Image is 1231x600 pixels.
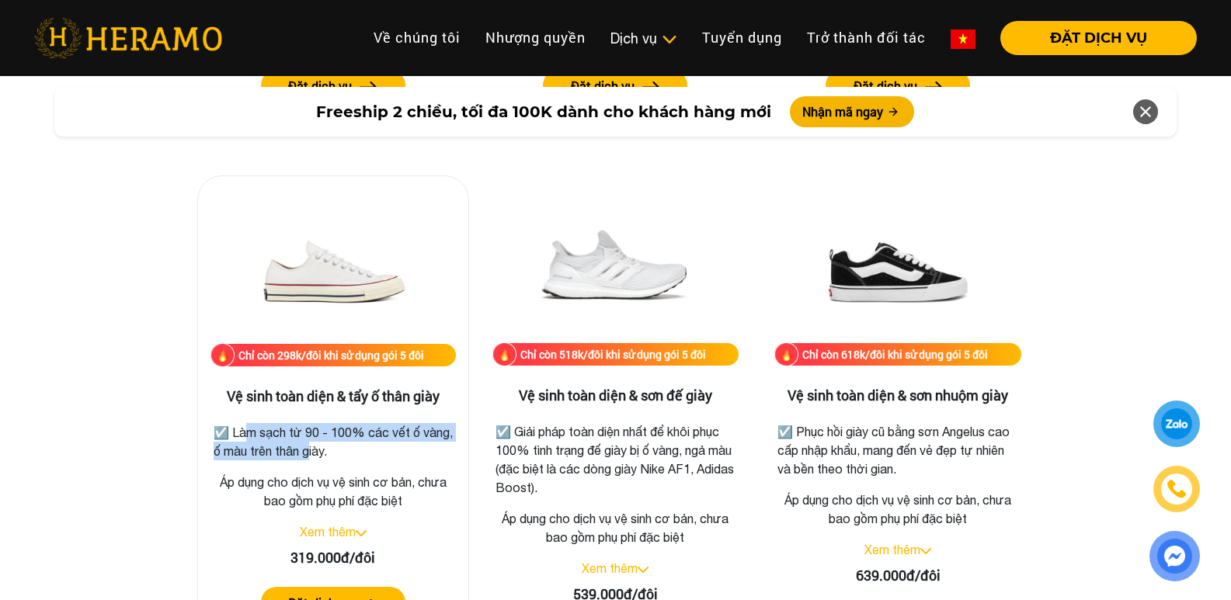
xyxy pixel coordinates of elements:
[988,31,1197,45] a: ĐẶT DỊCH VỤ
[210,473,456,510] p: Áp dụng cho dịch vụ vệ sinh cơ bản, chưa bao gồm phụ phí đặc biệt
[520,346,706,362] div: Chỉ còn 518k/đôi khi sử dụng gói 5 đôi
[473,21,598,54] a: Nhượng quyền
[582,561,638,575] a: Xem thêm
[210,388,456,405] h3: Vệ sinh toàn diện & tẩy ố thân giày
[537,188,693,343] img: Vệ sinh toàn diện & sơn đế giày
[492,509,739,546] p: Áp dụng cho dịch vụ vệ sinh cơ bản, chưa bao gồm phụ phí đặc biệt
[864,543,920,557] a: Xem thêm
[1167,480,1185,498] img: phone-icon
[920,548,931,554] img: arrow_down.svg
[638,567,649,573] img: arrow_down.svg
[661,32,677,47] img: subToggleIcon
[951,29,975,49] img: vn-flag.png
[777,422,1018,478] p: ☑️ Phục hồi giày cũ bằng sơn Angelus cao cấp nhập khẩu, mang đến vẻ đẹp tự nhiên và bền theo thời...
[492,387,739,404] h3: Vệ sinh toàn diện & sơn đế giày
[690,21,795,54] a: Tuyển dụng
[288,77,352,95] label: Đặt dịch vụ
[300,525,356,539] a: Xem thêm
[571,77,635,95] label: Đặt dịch vụ
[238,347,424,363] div: Chỉ còn 298k/đôi khi sử dụng gói 5 đôi
[361,21,473,54] a: Về chúng tôi
[774,387,1021,404] h3: Vệ sinh toàn diện & sơn nhuộm giày
[210,547,456,568] div: 319.000đ/đôi
[256,189,411,344] img: Vệ sinh toàn diện & tẩy ố thân giày
[1000,21,1197,55] button: ĐẶT DỊCH VỤ
[790,96,914,127] button: Nhận mã ngay
[356,530,367,536] img: arrow_down.svg
[316,100,771,123] span: Freeship 2 chiều, tối đa 100K dành cho khách hàng mới
[774,565,1021,586] div: 639.000đ/đôi
[854,77,917,95] label: Đặt dịch vụ
[774,491,1021,528] p: Áp dụng cho dịch vụ vệ sinh cơ bản, chưa bao gồm phụ phí đặc biệt
[1154,466,1198,511] a: phone-icon
[496,422,736,497] p: ☑️ Giải pháp toàn diện nhất để khôi phục 100% tình trạng đế giày bị ố vàng, ngả màu (đặc biệt là ...
[210,343,235,367] img: fire.png
[610,28,677,49] div: Dịch vụ
[34,18,222,58] img: heramo-logo.png
[214,423,453,460] p: ☑️ Làm sạch từ 90 - 100% các vết ố vàng, ố màu trên thân giày.
[774,342,798,366] img: fire.png
[820,188,975,343] img: Vệ sinh toàn diện & sơn nhuộm giày
[492,342,516,366] img: fire.png
[802,346,988,362] div: Chỉ còn 618k/đôi khi sử dụng gói 5 đôi
[795,21,938,54] a: Trở thành đối tác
